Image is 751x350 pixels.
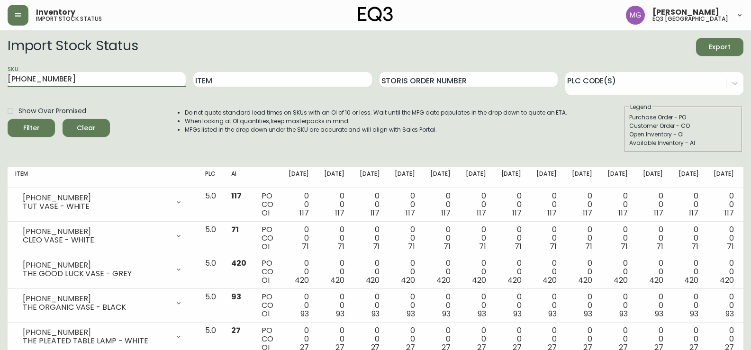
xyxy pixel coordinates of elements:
[501,192,522,217] div: 0 0
[679,293,699,318] div: 0 0
[714,259,734,285] div: 0 0
[479,241,486,252] span: 71
[198,222,224,255] td: 5.0
[317,167,352,188] th: [DATE]
[550,241,557,252] span: 71
[23,337,169,345] div: THE PLEATED TABLE LAMP - WHITE
[507,275,522,286] span: 420
[572,259,592,285] div: 0 0
[727,241,734,252] span: 71
[684,275,698,286] span: 420
[529,167,564,188] th: [DATE]
[289,225,309,251] div: 0 0
[15,293,190,314] div: [PHONE_NUMBER]THE ORGANIC VASE - BLACK
[360,293,380,318] div: 0 0
[621,241,628,252] span: 71
[395,259,415,285] div: 0 0
[652,16,728,22] h5: eq3 [GEOGRAPHIC_DATA]
[198,167,224,188] th: PLC
[360,259,380,285] div: 0 0
[371,308,380,319] span: 93
[185,108,568,117] li: Do not quote standard lead times on SKUs with an OI of 10 or less. Wait until the MFG date popula...
[15,326,190,347] div: [PHONE_NUMBER]THE PLEATED TABLE LAMP - WHITE
[23,227,169,236] div: [PHONE_NUMBER]
[23,261,169,269] div: [PHONE_NUMBER]
[643,192,663,217] div: 0 0
[704,41,736,53] span: Export
[629,103,652,111] legend: Legend
[324,293,344,318] div: 0 0
[501,259,522,285] div: 0 0
[231,258,246,269] span: 420
[458,167,494,188] th: [DATE]
[262,308,270,319] span: OI
[224,167,254,188] th: AI
[23,328,169,337] div: [PHONE_NUMBER]
[395,293,415,318] div: 0 0
[618,207,628,218] span: 117
[607,225,628,251] div: 0 0
[324,192,344,217] div: 0 0
[185,126,568,134] li: MFGs listed in the drop down under the SKU are accurate and will align with Sales Portal.
[36,16,102,22] h5: import stock status
[472,275,486,286] span: 420
[436,275,451,286] span: 420
[324,259,344,285] div: 0 0
[724,207,734,218] span: 117
[302,241,309,252] span: 71
[336,308,344,319] span: 93
[63,119,110,137] button: Clear
[408,241,415,252] span: 71
[572,293,592,318] div: 0 0
[654,207,663,218] span: 117
[300,308,309,319] span: 93
[441,207,451,218] span: 117
[477,207,486,218] span: 117
[614,275,628,286] span: 420
[706,167,742,188] th: [DATE]
[330,275,344,286] span: 420
[564,167,600,188] th: [DATE]
[23,202,169,211] div: TUT VASE - WHITE
[501,293,522,318] div: 0 0
[231,224,239,235] span: 71
[725,308,734,319] span: 93
[536,225,557,251] div: 0 0
[679,192,699,217] div: 0 0
[8,38,138,56] h2: Import Stock Status
[18,106,86,116] span: Show Over Promised
[649,275,663,286] span: 420
[671,167,706,188] th: [DATE]
[198,255,224,289] td: 5.0
[690,308,698,319] span: 93
[679,225,699,251] div: 0 0
[607,259,628,285] div: 0 0
[478,308,486,319] span: 93
[655,308,663,319] span: 93
[607,293,628,318] div: 0 0
[466,259,486,285] div: 0 0
[443,241,451,252] span: 71
[689,207,698,218] span: 117
[466,293,486,318] div: 0 0
[536,293,557,318] div: 0 0
[36,9,75,16] span: Inventory
[513,308,522,319] span: 93
[262,192,273,217] div: PO CO
[714,293,734,318] div: 0 0
[536,259,557,285] div: 0 0
[360,225,380,251] div: 0 0
[643,259,663,285] div: 0 0
[281,167,317,188] th: [DATE]
[15,225,190,246] div: [PHONE_NUMBER]CLEO VASE - WHITE
[501,225,522,251] div: 0 0
[607,192,628,217] div: 0 0
[373,241,380,252] span: 71
[262,293,273,318] div: PO CO
[401,275,415,286] span: 420
[407,308,415,319] span: 93
[430,225,451,251] div: 0 0
[423,167,458,188] th: [DATE]
[335,207,344,218] span: 117
[583,207,592,218] span: 117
